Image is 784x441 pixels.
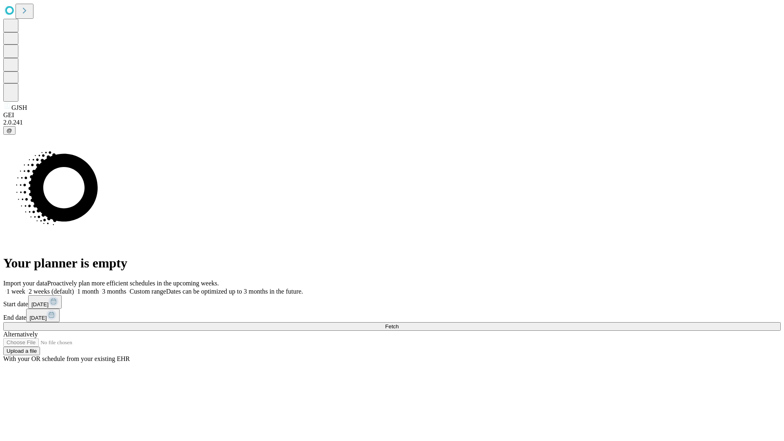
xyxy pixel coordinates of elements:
div: 2.0.241 [3,119,781,126]
span: 1 month [77,288,99,295]
div: End date [3,309,781,322]
button: [DATE] [26,309,60,322]
span: Dates can be optimized up to 3 months in the future. [166,288,303,295]
span: [DATE] [29,315,47,321]
div: GEI [3,111,781,119]
span: Proactively plan more efficient schedules in the upcoming weeks. [47,280,219,287]
span: Import your data [3,280,47,287]
h1: Your planner is empty [3,256,781,271]
span: Fetch [385,323,399,330]
span: 3 months [102,288,126,295]
span: [DATE] [31,301,49,307]
span: @ [7,127,12,134]
button: Fetch [3,322,781,331]
span: GJSH [11,104,27,111]
span: With your OR schedule from your existing EHR [3,355,130,362]
button: [DATE] [28,295,62,309]
span: Custom range [129,288,166,295]
div: Start date [3,295,781,309]
span: 1 week [7,288,25,295]
span: 2 weeks (default) [29,288,74,295]
button: @ [3,126,16,135]
span: Alternatively [3,331,38,338]
button: Upload a file [3,347,40,355]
